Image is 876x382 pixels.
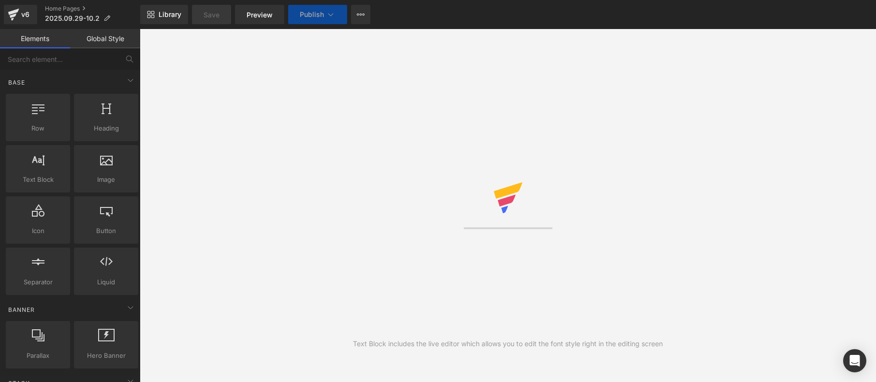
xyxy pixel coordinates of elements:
div: Text Block includes the live editor which allows you to edit the font style right in the editing ... [353,338,663,349]
div: v6 [19,8,31,21]
span: Parallax [9,351,67,361]
span: Banner [7,305,36,314]
span: Hero Banner [77,351,135,361]
button: Publish [288,5,347,24]
span: Separator [9,277,67,287]
span: Save [204,10,219,20]
button: More [351,5,370,24]
a: Home Pages [45,5,140,13]
span: Row [9,123,67,133]
span: Heading [77,123,135,133]
span: Publish [300,11,324,18]
span: Button [77,226,135,236]
span: Liquid [77,277,135,287]
a: v6 [4,5,37,24]
a: New Library [140,5,188,24]
span: 2025.09.29-10.2 [45,15,100,22]
span: Library [159,10,181,19]
span: Text Block [9,175,67,185]
span: Preview [247,10,273,20]
span: Base [7,78,26,87]
a: Global Style [70,29,140,48]
span: Icon [9,226,67,236]
a: Preview [235,5,284,24]
span: Image [77,175,135,185]
div: Open Intercom Messenger [843,349,866,372]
